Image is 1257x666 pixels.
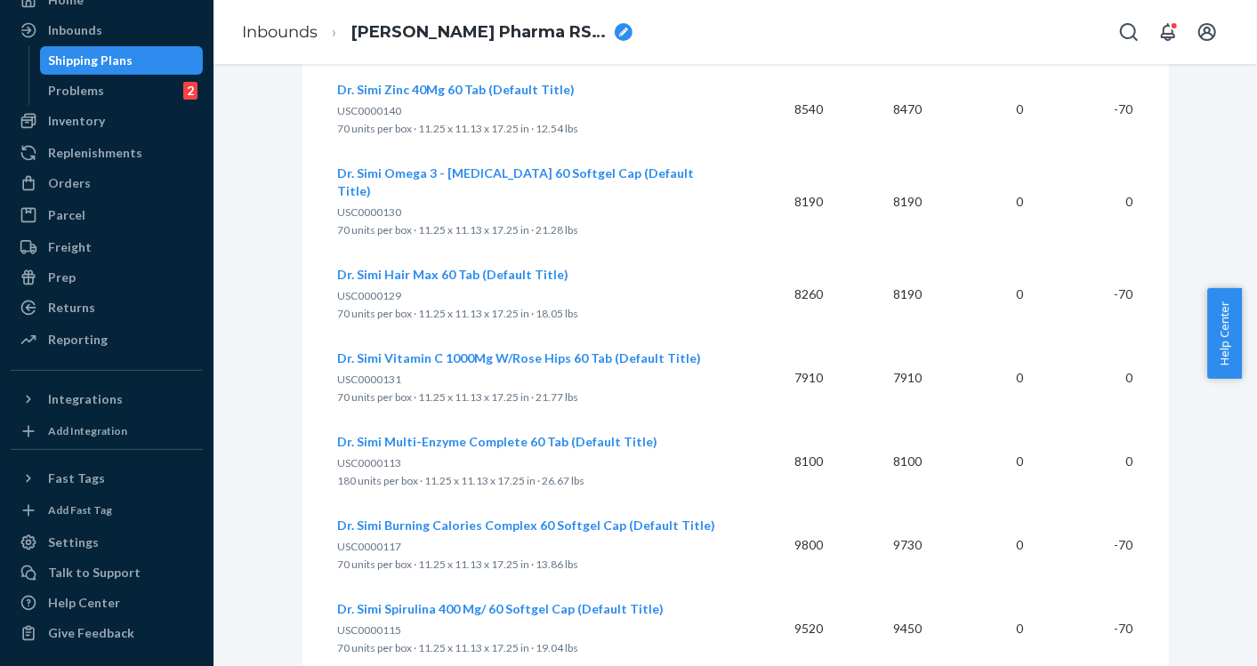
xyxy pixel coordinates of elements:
[338,120,722,138] p: 70 units per box · 11.25 x 11.13 x 17.25 in · 12.54 lbs
[1038,68,1133,151] td: -70
[338,434,658,449] span: Dr. Simi Multi-Enzyme Complete 60 Tab (Default Title)
[338,104,402,117] span: USC0000140
[338,205,402,219] span: USC0000130
[838,336,937,420] td: 7910
[737,503,838,587] td: 9800
[737,151,838,253] td: 8190
[1038,420,1133,503] td: 0
[48,390,123,408] div: Integrations
[1038,151,1133,253] td: 0
[1038,253,1133,336] td: -70
[351,21,608,44] span: Robinson Pharma RS inbound
[737,336,838,420] td: 7910
[937,336,1038,420] td: 0
[48,174,91,192] div: Orders
[338,517,716,534] button: Dr. Simi Burning Calories Complex 60 Softgel Cap (Default Title)
[838,68,937,151] td: 8470
[48,564,141,582] div: Talk to Support
[48,144,142,162] div: Replenishments
[338,305,722,323] p: 70 units per box · 11.25 x 11.13 x 17.25 in · 18.05 lbs
[1111,14,1147,50] button: Open Search Box
[737,253,838,336] td: 8260
[338,389,722,406] p: 70 units per box · 11.25 x 11.13 x 17.25 in · 21.77 lbs
[11,385,203,413] button: Integrations
[838,420,937,503] td: 8100
[338,266,569,284] button: Dr. Simi Hair Max 60 Tab (Default Title)
[338,165,695,198] span: Dr. Simi Omega 3 - [MEDICAL_DATA] 60 Softgel Cap (Default Title)
[11,107,203,135] a: Inventory
[11,500,203,521] a: Add Fast Tag
[838,503,937,587] td: 9730
[48,206,85,224] div: Parcel
[36,12,99,28] span: Soporte
[11,325,203,354] a: Reporting
[48,594,120,612] div: Help Center
[11,16,203,44] a: Inbounds
[48,112,105,130] div: Inventory
[228,6,647,59] ol: breadcrumbs
[48,269,76,286] div: Prep
[11,169,203,197] a: Orders
[838,151,937,253] td: 8190
[937,420,1038,503] td: 0
[11,589,203,617] a: Help Center
[338,289,402,302] span: USC0000129
[242,22,318,42] a: Inbounds
[338,639,722,657] p: 70 units per box · 11.25 x 11.13 x 17.25 in · 19.04 lbs
[1150,14,1186,50] button: Open notifications
[338,623,402,637] span: USC0000115
[49,82,105,100] div: Problems
[937,151,1038,253] td: 0
[11,293,203,322] a: Returns
[1038,336,1133,420] td: 0
[1207,288,1242,379] button: Help Center
[338,221,722,239] p: 70 units per box · 11.25 x 11.13 x 17.25 in · 21.28 lbs
[11,619,203,647] button: Give Feedback
[338,600,665,618] button: Dr. Simi Spirulina 400 Mg/ 60 Softgel Cap (Default Title)
[48,238,92,256] div: Freight
[11,201,203,229] a: Parcel
[338,350,702,365] span: Dr. Simi Vitamin C 1000Mg W/Rose Hips 60 Tab (Default Title)
[838,253,937,336] td: 8190
[338,518,716,533] span: Dr. Simi Burning Calories Complex 60 Softgel Cap (Default Title)
[338,373,402,386] span: USC0000131
[338,267,569,282] span: Dr. Simi Hair Max 60 Tab (Default Title)
[48,331,108,349] div: Reporting
[338,601,665,616] span: Dr. Simi Spirulina 400 Mg/ 60 Softgel Cap (Default Title)
[338,164,722,200] button: Dr. Simi Omega 3 - [MEDICAL_DATA] 60 Softgel Cap (Default Title)
[48,469,105,487] div: Fast Tags
[937,68,1038,151] td: 0
[48,502,112,518] div: Add Fast Tag
[11,464,203,493] button: Fast Tags
[11,263,203,292] a: Prep
[338,82,576,97] span: Dr. Simi Zinc 40Mg 60 Tab (Default Title)
[48,624,134,642] div: Give Feedback
[40,76,204,105] a: Problems2
[48,21,102,39] div: Inbounds
[11,233,203,261] a: Freight
[338,433,658,451] button: Dr. Simi Multi-Enzyme Complete 60 Tab (Default Title)
[737,68,838,151] td: 8540
[1189,14,1225,50] button: Open account menu
[338,81,576,99] button: Dr. Simi Zinc 40Mg 60 Tab (Default Title)
[338,556,722,574] p: 70 units per box · 11.25 x 11.13 x 17.25 in · 13.86 lbs
[737,420,838,503] td: 8100
[338,540,402,553] span: USC0000117
[48,299,95,317] div: Returns
[937,253,1038,336] td: 0
[40,46,204,75] a: Shipping Plans
[11,139,203,167] a: Replenishments
[1038,503,1133,587] td: -70
[338,456,402,469] span: USC0000113
[11,558,203,587] button: Talk to Support
[183,82,197,100] div: 2
[11,421,203,442] a: Add Integration
[338,349,702,367] button: Dr. Simi Vitamin C 1000Mg W/Rose Hips 60 Tab (Default Title)
[48,423,127,438] div: Add Integration
[49,52,133,69] div: Shipping Plans
[338,472,722,490] p: 180 units per box · 11.25 x 11.13 x 17.25 in · 26.67 lbs
[11,528,203,557] a: Settings
[48,534,99,551] div: Settings
[937,503,1038,587] td: 0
